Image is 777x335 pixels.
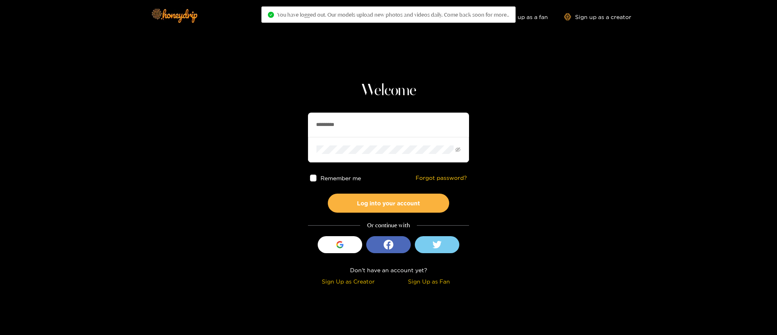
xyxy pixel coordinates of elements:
div: Sign Up as Fan [391,277,467,286]
div: Don't have an account yet? [308,265,469,275]
span: check-circle [268,12,274,18]
span: eye-invisible [455,147,461,152]
a: Sign up as a fan [493,13,548,20]
button: Log into your account [328,194,449,213]
div: Or continue with [308,221,469,230]
h1: Welcome [308,81,469,100]
a: Sign up as a creator [564,13,631,20]
span: You have logged out. Our models upload new photos and videos daily. Come back soon for more.. [277,11,509,18]
div: Sign Up as Creator [310,277,386,286]
a: Forgot password? [416,175,467,181]
span: Remember me [321,175,361,181]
